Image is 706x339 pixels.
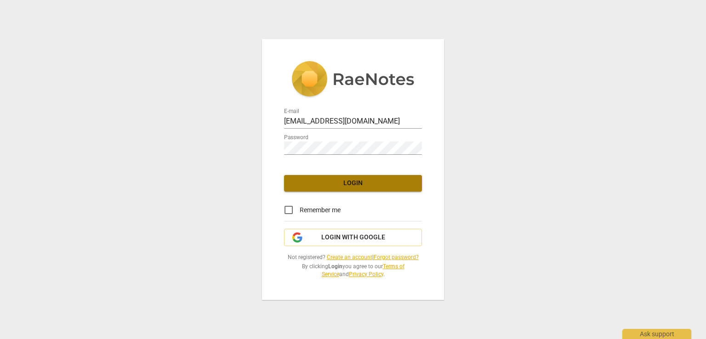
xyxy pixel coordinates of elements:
a: Terms of Service [322,263,404,277]
span: Not registered? | [284,254,422,261]
a: Create an account [327,254,372,260]
a: Forgot password? [374,254,419,260]
a: Privacy Policy [349,271,383,277]
span: Login with Google [321,233,385,242]
img: 5ac2273c67554f335776073100b6d88f.svg [291,61,415,99]
b: Login [328,263,342,270]
span: Login [291,179,415,188]
span: By clicking you agree to our and . [284,263,422,278]
label: Password [284,135,308,141]
label: E-mail [284,109,299,114]
div: Ask support [622,329,691,339]
span: Remember me [300,205,341,215]
button: Login with Google [284,229,422,246]
button: Login [284,175,422,192]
